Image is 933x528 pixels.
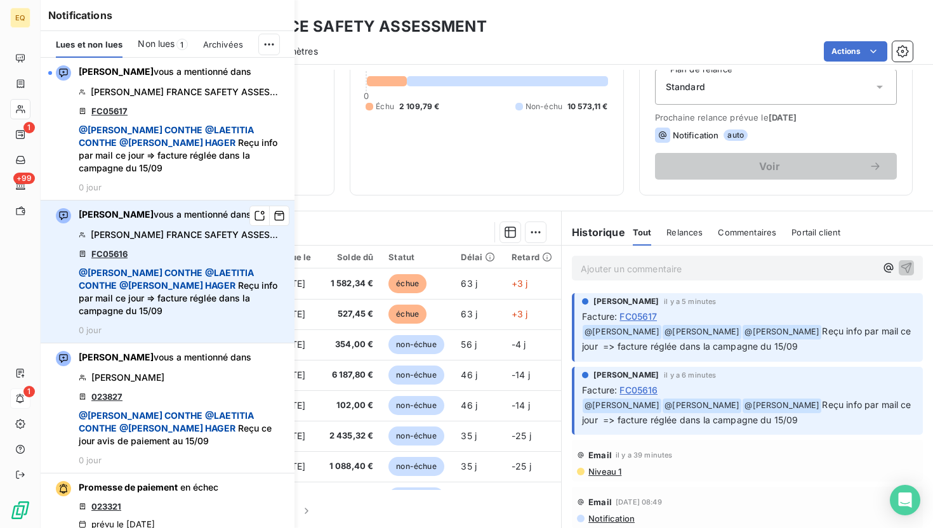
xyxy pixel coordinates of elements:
[91,249,128,259] a: FC05616
[890,485,920,515] div: Open Intercom Messenger
[512,430,531,441] span: -25 j
[724,129,748,141] span: auto
[56,39,122,49] span: Lues et non lues
[91,86,282,98] span: [PERSON_NAME] FRANCE SAFETY ASSESSMENT
[79,410,202,421] span: @ [PERSON_NAME] CONTHE
[23,386,35,397] span: 1
[582,310,617,323] span: Facture :
[328,369,374,381] span: 6 187,80 €
[587,513,635,524] span: Notification
[388,366,444,385] span: non-échue
[41,201,294,343] button: [PERSON_NAME]vous a mentionné dans[PERSON_NAME] FRANCE SAFETY ASSESSMENTFC05616 @[PERSON_NAME] CO...
[176,39,188,50] span: 1
[41,343,294,473] button: [PERSON_NAME]vous a mentionné dans[PERSON_NAME]023827 @[PERSON_NAME] CONTHE @LAETITIA CONTHE @[PE...
[583,399,661,413] span: @ [PERSON_NAME]
[587,466,621,477] span: Niveau 1
[180,482,218,492] span: en échec
[119,280,235,291] span: @ [PERSON_NAME] HAGER
[388,305,427,324] span: échue
[593,369,659,381] span: [PERSON_NAME]
[79,209,154,220] span: [PERSON_NAME]
[388,396,444,415] span: non-échue
[328,338,374,351] span: 354,00 €
[91,392,122,402] a: 023827
[512,400,530,411] span: -14 j
[512,339,526,350] span: -4 j
[138,37,175,50] span: Non lues
[582,383,617,397] span: Facture :
[364,91,369,101] span: 0
[461,339,477,350] span: 56 j
[588,497,612,507] span: Email
[633,227,652,237] span: Tout
[743,399,821,413] span: @ [PERSON_NAME]
[461,252,496,262] div: Délai
[79,124,287,175] span: Reçu info par mail ce jour => facture réglée dans la campagne du 15/09
[655,153,897,180] button: Voir
[23,122,35,133] span: 1
[41,58,294,201] button: [PERSON_NAME]vous a mentionné dans[PERSON_NAME] FRANCE SAFETY ASSESSMENTFC05617 @[PERSON_NAME] CO...
[666,227,703,237] span: Relances
[461,369,477,380] span: 46 j
[769,112,797,122] span: [DATE]
[91,106,128,116] a: FC05617
[461,308,477,319] span: 63 j
[512,461,531,472] span: -25 j
[583,325,661,340] span: @ [PERSON_NAME]
[91,371,164,384] span: [PERSON_NAME]
[567,101,608,112] span: 10 573,11 €
[79,455,102,465] span: 0 jour
[824,41,887,62] button: Actions
[461,278,477,289] span: 63 j
[512,278,528,289] span: +3 j
[664,371,716,379] span: il y a 6 minutes
[79,482,178,492] span: Promesse de paiement
[461,430,477,441] span: 35 j
[91,228,282,241] span: [PERSON_NAME] FRANCE SAFETY ASSESSMENT
[791,227,840,237] span: Portail client
[79,124,202,135] span: @ [PERSON_NAME] CONTHE
[91,501,121,511] a: 023321
[119,137,235,148] span: @ [PERSON_NAME] HAGER
[670,161,869,171] span: Voir
[388,487,444,506] span: non-échue
[718,227,776,237] span: Commentaires
[663,325,741,340] span: @ [PERSON_NAME]
[593,296,659,307] span: [PERSON_NAME]
[461,461,477,472] span: 35 j
[388,274,427,293] span: échue
[461,400,477,411] span: 46 j
[743,325,821,340] span: @ [PERSON_NAME]
[582,326,914,352] span: Reçu info par mail ce jour => facture réglée dans la campagne du 15/09
[328,308,374,320] span: 527,45 €
[673,130,719,140] span: Notification
[616,498,662,506] span: [DATE] 08:49
[79,65,251,78] span: vous a mentionné dans
[388,335,444,354] span: non-échue
[512,252,553,262] div: Retard
[376,101,394,112] span: Échu
[112,15,487,38] h3: [PERSON_NAME] FRANCE SAFETY ASSESSMENT
[562,225,625,240] h6: Historique
[79,267,202,278] span: @ [PERSON_NAME] CONTHE
[328,399,374,412] span: 102,00 €
[664,298,716,305] span: il y a 5 minutes
[666,81,705,93] span: Standard
[10,500,30,520] img: Logo LeanPay
[526,101,562,112] span: Non-échu
[328,430,374,442] span: 2 435,32 €
[203,39,243,49] span: Archivées
[512,308,528,319] span: +3 j
[79,182,102,192] span: 0 jour
[79,325,102,335] span: 0 jour
[328,460,374,473] span: 1 088,40 €
[79,66,154,77] span: [PERSON_NAME]
[582,399,914,425] span: Reçu info par mail ce jour => facture réglée dans la campagne du 15/09
[616,451,673,459] span: il y a 39 minutes
[79,351,251,364] span: vous a mentionné dans
[328,252,374,262] div: Solde dû
[588,450,612,460] span: Email
[619,310,657,323] span: FC05617
[388,457,444,476] span: non-échue
[619,383,658,397] span: FC05616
